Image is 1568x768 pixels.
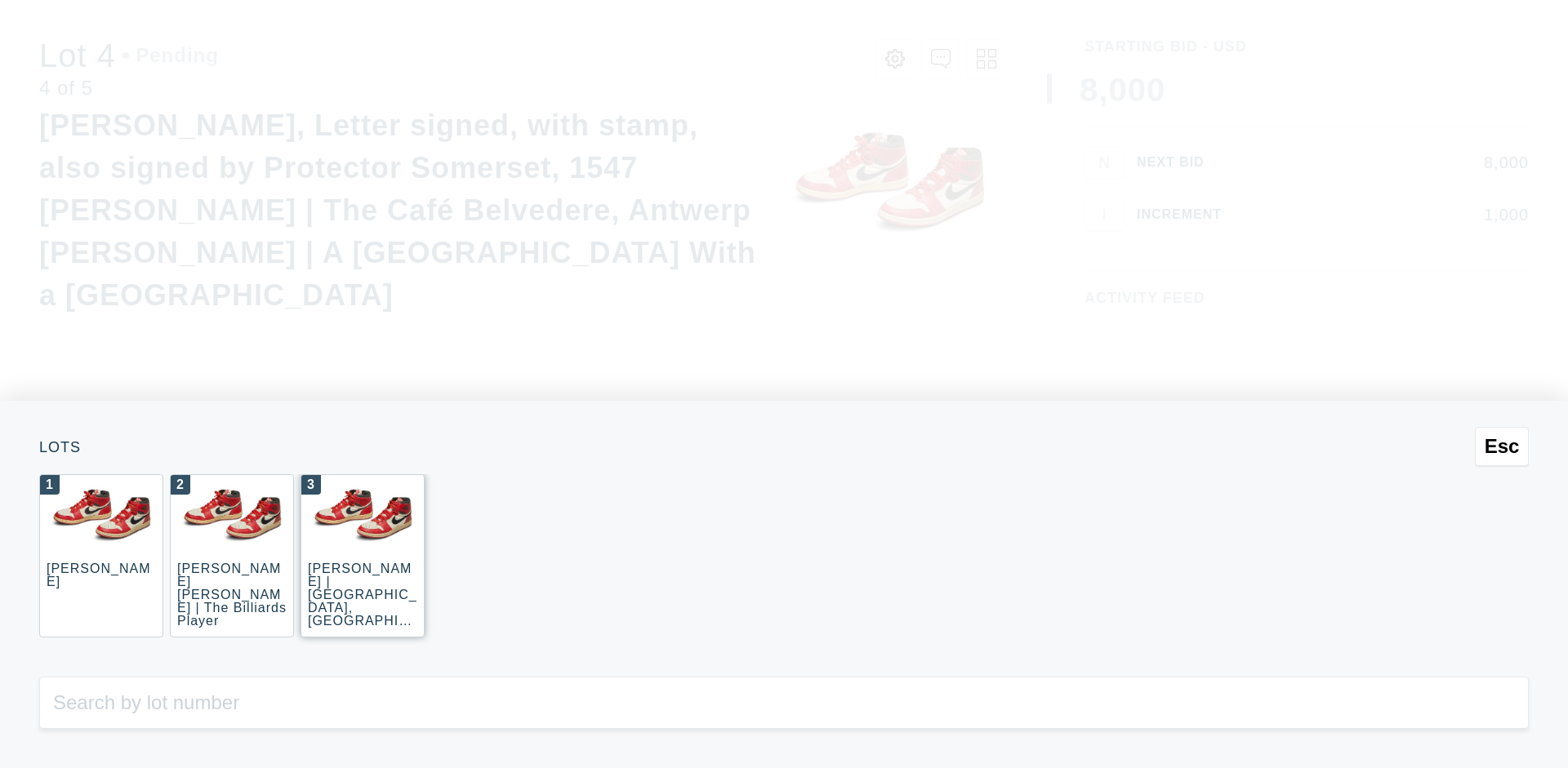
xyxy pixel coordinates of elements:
[177,562,287,628] div: [PERSON_NAME] [PERSON_NAME] | The Billiards Player
[1475,427,1529,466] button: Esc
[301,475,321,495] div: 3
[1485,435,1520,458] span: Esc
[171,475,190,495] div: 2
[39,440,1529,455] div: Lots
[39,677,1529,729] input: Search by lot number
[40,475,60,495] div: 1
[308,562,417,693] div: [PERSON_NAME] | [GEOGRAPHIC_DATA], [GEOGRAPHIC_DATA] ([GEOGRAPHIC_DATA], [GEOGRAPHIC_DATA])
[47,562,150,588] div: [PERSON_NAME]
